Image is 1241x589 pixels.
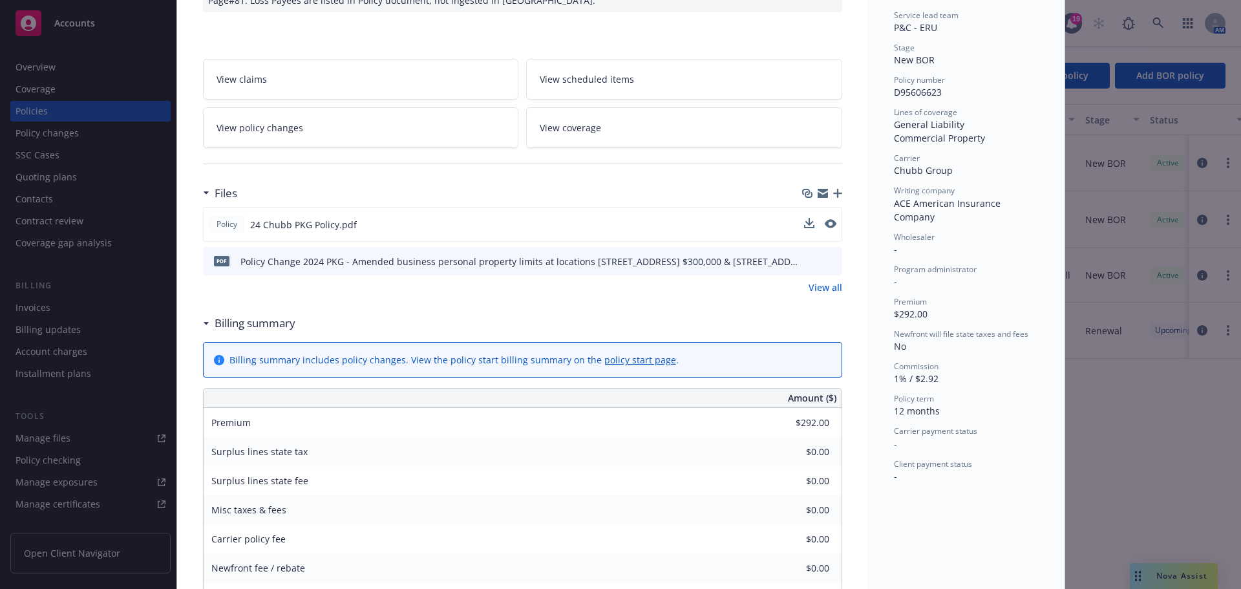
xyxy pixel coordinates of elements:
span: Surplus lines state tax [211,445,308,458]
span: - [894,438,897,450]
span: Amount ($) [788,391,836,405]
a: View claims [203,59,519,100]
span: Commission [894,361,939,372]
h3: Billing summary [215,315,295,332]
span: Chubb Group [894,164,953,177]
span: $292.00 [894,308,928,320]
div: Billing summary includes policy changes. View the policy start billing summary on the . [229,353,679,367]
span: No [894,340,906,352]
span: - [894,243,897,255]
input: 0.00 [753,500,837,520]
span: P&C - ERU [894,21,937,34]
button: download file [804,218,814,228]
span: View policy changes [217,121,303,134]
span: Carrier payment status [894,425,977,436]
span: 1% / $2.92 [894,372,939,385]
span: Client payment status [894,458,972,469]
a: View scheduled items [526,59,842,100]
span: Newfront fee / rebate [211,562,305,574]
div: Policy Change 2024 PKG - Amended business personal property limits at locations [STREET_ADDRESS] ... [240,255,800,268]
a: View all [809,281,842,294]
span: Misc taxes & fees [211,504,286,516]
span: Policy number [894,74,945,85]
span: Policy [214,219,240,230]
div: Commercial Property [894,131,1039,145]
span: Service lead team [894,10,959,21]
span: Carrier [894,153,920,164]
div: Billing summary [203,315,295,332]
input: 0.00 [753,530,837,549]
span: Stage [894,42,915,53]
span: 12 months [894,405,940,417]
input: 0.00 [753,471,837,491]
span: 24 Chubb PKG Policy.pdf [250,218,357,231]
span: View coverage [540,121,601,134]
a: policy start page [604,354,676,366]
span: Policy term [894,393,934,404]
button: download file [804,218,814,231]
span: - [894,275,897,288]
span: pdf [214,256,229,266]
span: Premium [211,416,251,429]
h3: Files [215,185,237,202]
span: Newfront will file state taxes and fees [894,328,1028,339]
span: New BOR [894,54,935,66]
span: Program administrator [894,264,977,275]
span: Wholesaler [894,231,935,242]
span: Premium [894,296,927,307]
span: Carrier policy fee [211,533,286,545]
a: View coverage [526,107,842,148]
div: General Liability [894,118,1039,131]
span: Lines of coverage [894,107,957,118]
button: preview file [825,255,837,268]
input: 0.00 [753,413,837,433]
button: preview file [825,218,836,231]
a: View policy changes [203,107,519,148]
input: 0.00 [753,559,837,578]
span: View claims [217,72,267,86]
span: ACE American Insurance Company [894,197,1003,223]
span: Writing company [894,185,955,196]
div: Files [203,185,237,202]
button: download file [805,255,815,268]
span: D95606623 [894,86,942,98]
span: View scheduled items [540,72,634,86]
input: 0.00 [753,442,837,462]
span: - [894,470,897,482]
button: preview file [825,219,836,228]
span: Surplus lines state fee [211,475,308,487]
